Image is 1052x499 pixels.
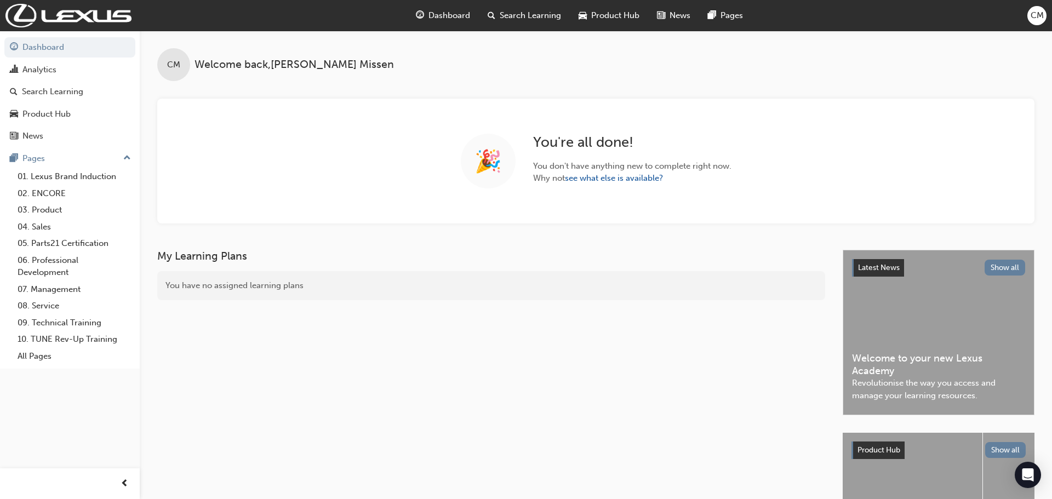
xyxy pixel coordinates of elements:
[13,281,135,298] a: 07. Management
[570,4,648,27] a: car-iconProduct Hub
[708,9,716,22] span: pages-icon
[10,110,18,119] span: car-icon
[533,134,731,151] h2: You ' re all done!
[10,43,18,53] span: guage-icon
[852,352,1025,377] span: Welcome to your new Lexus Academy
[10,65,18,75] span: chart-icon
[533,172,731,185] span: Why not
[565,173,663,183] a: see what else is available?
[657,9,665,22] span: news-icon
[4,37,135,58] a: Dashboard
[416,9,424,22] span: guage-icon
[10,131,18,141] span: news-icon
[670,9,690,22] span: News
[10,154,18,164] span: pages-icon
[851,441,1026,459] a: Product HubShow all
[13,331,135,348] a: 10. TUNE Rev-Up Training
[13,235,135,252] a: 05. Parts21 Certification
[4,148,135,169] button: Pages
[13,202,135,219] a: 03. Product
[4,82,135,102] a: Search Learning
[121,477,129,491] span: prev-icon
[579,9,587,22] span: car-icon
[4,60,135,80] a: Analytics
[591,9,639,22] span: Product Hub
[985,442,1026,458] button: Show all
[1031,9,1044,22] span: CM
[4,35,135,148] button: DashboardAnalyticsSearch LearningProduct HubNews
[13,252,135,281] a: 06. Professional Development
[857,445,900,455] span: Product Hub
[699,4,752,27] a: pages-iconPages
[13,297,135,314] a: 08. Service
[195,59,394,71] span: Welcome back , [PERSON_NAME] Missen
[123,151,131,165] span: up-icon
[648,4,699,27] a: news-iconNews
[721,9,743,22] span: Pages
[22,108,71,121] div: Product Hub
[13,219,135,236] a: 04. Sales
[157,250,825,262] h3: My Learning Plans
[167,59,180,71] span: CM
[474,155,502,168] span: 🎉
[1027,6,1047,25] button: CM
[533,160,731,173] span: You don ' t have anything new to complete right now.
[852,259,1025,277] a: Latest NewsShow all
[1015,462,1041,488] div: Open Intercom Messenger
[22,64,56,76] div: Analytics
[13,168,135,185] a: 01. Lexus Brand Induction
[843,250,1034,415] a: Latest NewsShow allWelcome to your new Lexus AcademyRevolutionise the way you access and manage y...
[500,9,561,22] span: Search Learning
[22,152,45,165] div: Pages
[4,104,135,124] a: Product Hub
[985,260,1026,276] button: Show all
[10,87,18,97] span: search-icon
[157,271,825,300] div: You have no assigned learning plans
[13,185,135,202] a: 02. ENCORE
[13,314,135,331] a: 09. Technical Training
[22,130,43,142] div: News
[5,4,131,27] img: Trak
[858,263,900,272] span: Latest News
[407,4,479,27] a: guage-iconDashboard
[428,9,470,22] span: Dashboard
[488,9,495,22] span: search-icon
[4,126,135,146] a: News
[13,348,135,365] a: All Pages
[22,85,83,98] div: Search Learning
[852,377,1025,402] span: Revolutionise the way you access and manage your learning resources.
[479,4,570,27] a: search-iconSearch Learning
